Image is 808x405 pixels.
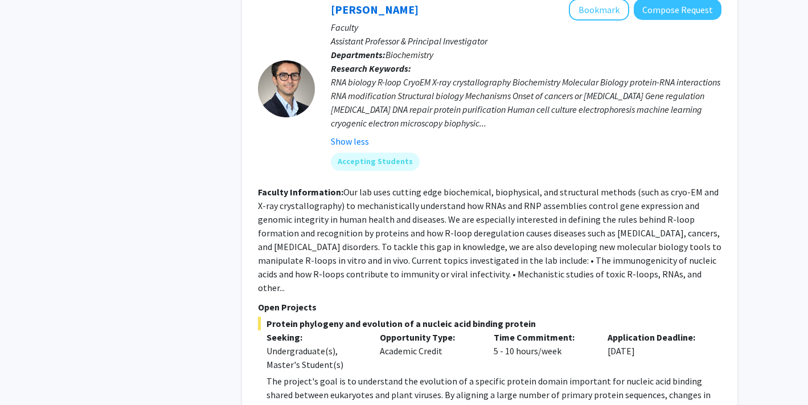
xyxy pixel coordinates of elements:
[331,49,385,60] b: Departments:
[608,330,704,344] p: Application Deadline:
[258,186,721,293] fg-read-more: Our lab uses cutting edge biochemical, biophysical, and structural methods (such as cryo-EM and X...
[385,49,433,60] span: Biochemistry
[258,300,721,314] p: Open Projects
[266,330,363,344] p: Seeking:
[258,317,721,330] span: Protein phylogeny and evolution of a nucleic acid binding protein
[599,330,713,371] div: [DATE]
[331,75,721,130] div: RNA biology R-loop CryoEM X-ray crystallography Biochemistry Molecular Biology protein-RNA intera...
[331,153,420,171] mat-chip: Accepting Students
[331,34,721,48] p: Assistant Professor & Principal Investigator
[331,2,419,17] a: [PERSON_NAME]
[258,186,343,198] b: Faculty Information:
[371,330,485,371] div: Academic Credit
[380,330,477,344] p: Opportunity Type:
[331,134,369,148] button: Show less
[9,354,48,396] iframe: Chat
[266,344,363,371] div: Undergraduate(s), Master's Student(s)
[485,330,599,371] div: 5 - 10 hours/week
[331,21,721,34] p: Faculty
[331,63,411,74] b: Research Keywords:
[494,330,590,344] p: Time Commitment:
